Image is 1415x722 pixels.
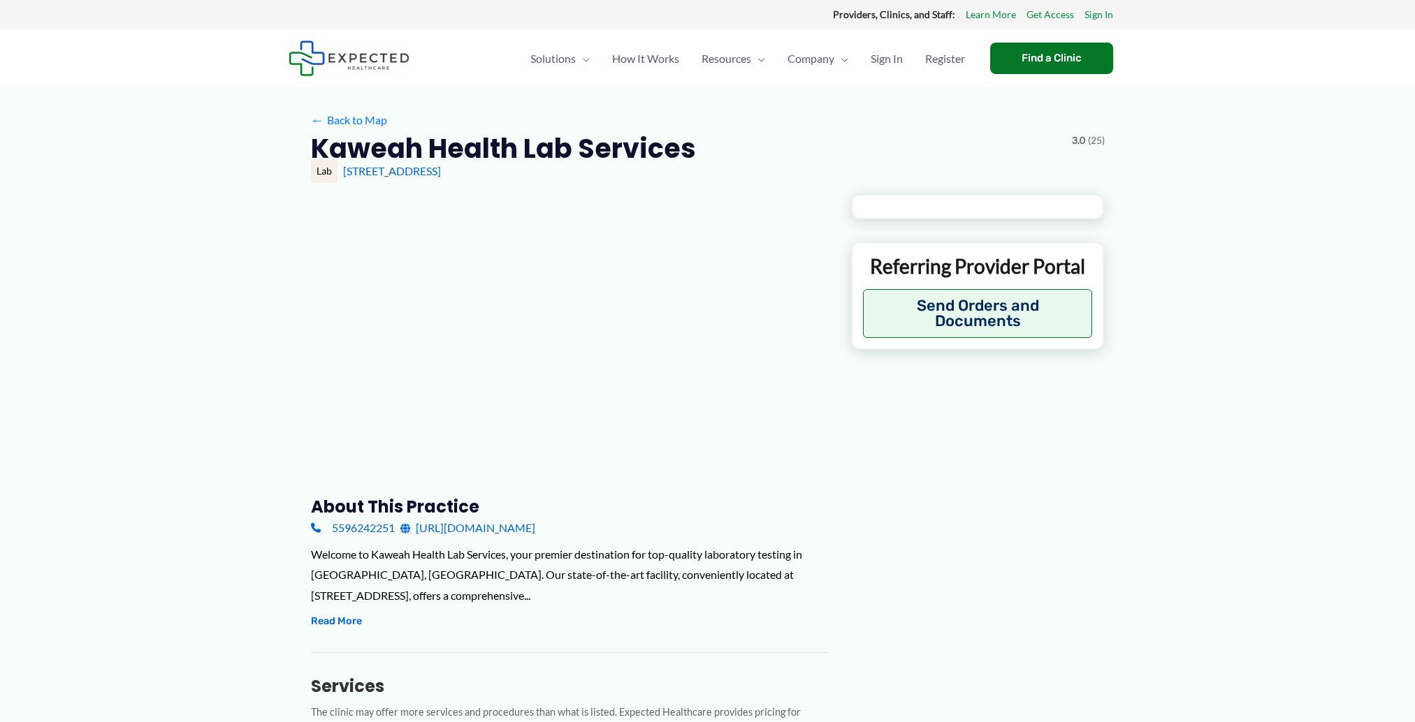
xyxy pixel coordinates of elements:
[871,34,903,83] span: Sign In
[1072,131,1085,149] span: 3.0
[1026,6,1074,24] a: Get Access
[311,613,362,630] button: Read More
[990,43,1113,74] a: Find a Clinic
[576,34,590,83] span: Menu Toggle
[1084,6,1113,24] a: Sign In
[311,131,696,165] h2: Kaweah Health Lab Services
[863,289,1093,338] button: Send Orders and Documents
[834,34,848,83] span: Menu Toggle
[690,34,776,83] a: ResourcesMenu Toggle
[833,8,955,20] strong: Providers, Clinics, and Staff:
[289,40,409,76] img: Expected Healthcare Logo - side, dark font, small
[311,496,829,517] h3: About this practice
[925,34,965,83] span: Register
[601,34,690,83] a: How It Works
[612,34,679,83] span: How It Works
[311,113,324,126] span: ←
[863,253,1093,279] p: Referring Provider Portal
[311,159,338,183] div: Lab
[311,110,387,131] a: ←Back to Map
[530,34,576,83] span: Solutions
[311,544,829,606] div: Welcome to Kaweah Health Lab Services, your premier destination for top-quality laboratory testin...
[776,34,859,83] a: CompanyMenu Toggle
[702,34,751,83] span: Resources
[859,34,914,83] a: Sign In
[311,675,829,697] h3: Services
[1088,131,1105,149] span: (25)
[400,517,535,538] a: [URL][DOMAIN_NAME]
[788,34,834,83] span: Company
[914,34,976,83] a: Register
[519,34,601,83] a: SolutionsMenu Toggle
[519,34,976,83] nav: Primary Site Navigation
[751,34,765,83] span: Menu Toggle
[343,164,441,177] a: [STREET_ADDRESS]
[311,517,395,538] a: 5596242251
[966,6,1016,24] a: Learn More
